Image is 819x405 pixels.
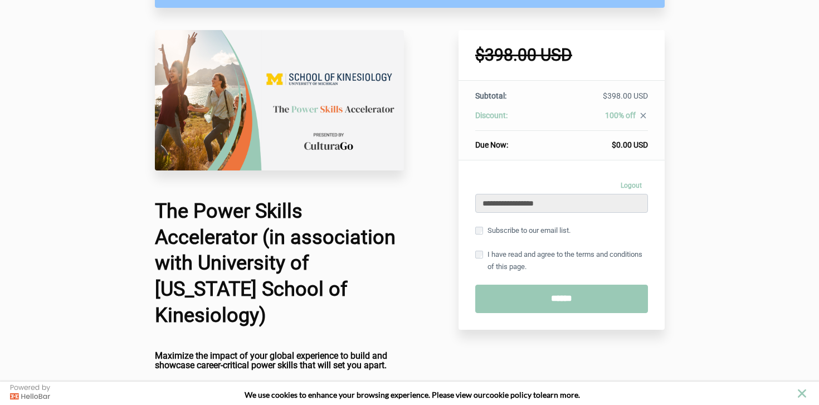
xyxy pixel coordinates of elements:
[155,198,404,329] h1: The Power Skills Accelerator (in association with University of [US_STATE] School of Kinesiology)
[155,351,404,370] h4: Maximize the impact of your global experience to build and showcase career-critical power skills ...
[605,111,636,120] span: 100% off
[533,390,540,399] strong: to
[475,131,548,151] th: Due Now:
[795,387,809,401] button: close
[615,177,648,194] a: Logout
[486,390,532,399] a: cookie policy
[475,47,648,64] h1: $398.00 USD
[155,30,404,170] img: 2365d64-e8c7-62d5-03a-227313d14df_UMich_School_of_Kinesiology.png
[475,248,648,273] label: I have read and agree to the terms and conditions of this page.
[475,91,506,100] span: Subtotal:
[548,90,647,110] td: $398.00 USD
[475,110,548,131] th: Discount:
[612,140,648,149] span: $0.00 USD
[475,225,571,237] label: Subscribe to our email list.
[475,251,483,258] input: I have read and agree to the terms and conditions of this page.
[636,111,648,123] a: close
[475,227,483,235] input: Subscribe to our email list.
[245,390,486,399] span: We use cookies to enhance your browsing experience. Please view our
[638,111,648,120] i: close
[540,390,580,399] span: learn more.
